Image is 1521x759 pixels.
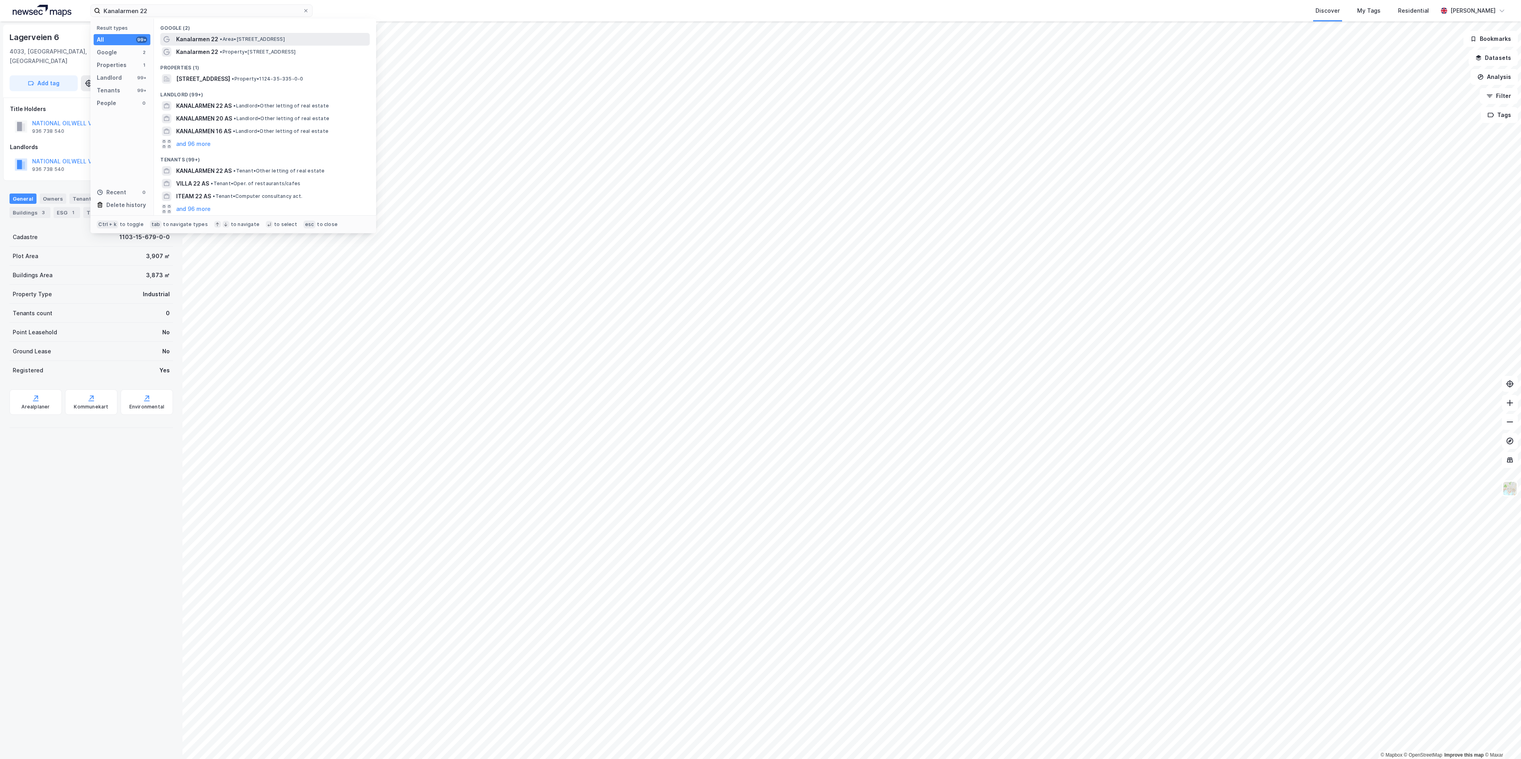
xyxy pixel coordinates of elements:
div: Residential [1398,6,1429,15]
div: 3,907 ㎡ [146,251,170,261]
button: Datasets [1469,50,1518,66]
div: Lagerveien 6 [10,31,61,44]
div: Industrial [143,289,170,299]
div: 99+ [136,87,147,94]
div: esc [303,220,316,228]
div: 936 738 540 [32,128,64,134]
div: All [97,35,104,44]
span: ITEAM 22 AS [176,192,211,201]
span: Property • [STREET_ADDRESS] [220,49,296,55]
span: Landlord • Other letting of real estate [234,115,329,122]
div: 99+ [136,75,147,81]
img: Z [1502,481,1517,496]
span: • [233,168,236,174]
div: Google (2) [154,19,376,33]
span: • [233,103,236,109]
div: 1 [69,209,77,217]
div: Owners [40,194,66,204]
div: 2 [141,49,147,56]
div: Title Holders [10,104,173,114]
button: Analysis [1471,69,1518,85]
span: KANALARMEN 20 AS [176,114,232,123]
div: to navigate [231,221,259,228]
div: 4033, [GEOGRAPHIC_DATA], [GEOGRAPHIC_DATA] [10,47,112,66]
div: Property Type [13,289,52,299]
div: [PERSON_NAME] [1450,6,1496,15]
div: General [10,194,36,204]
div: Landlords [10,142,173,152]
span: Tenant • Oper. of restaurants/cafes [211,180,300,187]
button: Bookmarks [1463,31,1518,47]
div: Recent [97,188,126,197]
div: Buildings Area [13,270,52,280]
div: 99+ [136,36,147,43]
div: Point Leasehold [13,328,57,337]
span: Tenant • Computer consultancy act. [213,193,302,199]
span: • [213,193,215,199]
div: Landlord [97,73,122,82]
div: 0 [166,309,170,318]
div: Kommunekart [74,404,108,410]
div: Tenants [97,86,120,95]
div: Tenants [69,194,98,204]
div: Result types [97,25,150,31]
div: Buildings [10,207,50,218]
span: VILLA 22 AS [176,179,209,188]
span: KANALARMEN 16 AS [176,126,231,136]
button: Add tag [10,75,78,91]
a: OpenStreetMap [1404,752,1442,758]
div: No [162,328,170,337]
div: Google [97,48,117,57]
div: 3,873 ㎡ [146,270,170,280]
span: [STREET_ADDRESS] [176,74,230,84]
div: Properties [97,60,127,70]
div: to select [274,221,297,228]
img: logo.a4113a55bc3d86da70a041830d287a7e.svg [13,5,71,17]
span: • [234,115,236,121]
button: Tags [1481,107,1518,123]
div: My Tags [1357,6,1381,15]
iframe: Chat Widget [1481,721,1521,759]
div: Tenants (99+) [154,150,376,165]
button: Filter [1480,88,1518,104]
div: Landlord (99+) [154,85,376,100]
div: Delete history [106,200,146,210]
div: Yes [159,366,170,375]
div: 1103-15-679-0-0 [119,232,170,242]
div: ESG [54,207,80,218]
div: tab [150,220,162,228]
div: 1 [141,62,147,68]
div: to close [317,221,338,228]
a: Mapbox [1381,752,1402,758]
div: Ground Lease [13,347,51,356]
div: No [162,347,170,356]
div: 3 [39,209,47,217]
span: Property • 1124-35-335-0-0 [232,76,303,82]
span: • [233,128,235,134]
a: Improve this map [1444,752,1484,758]
span: KANALARMEN 22 AS [176,166,232,176]
div: Registered [13,366,43,375]
span: Kanalarmen 22 [176,34,218,44]
span: • [211,180,213,186]
span: Kanalarmen 22 [176,47,218,57]
span: KANALARMEN 22 AS [176,101,232,111]
div: to toggle [120,221,144,228]
span: • [232,76,234,82]
div: 0 [141,189,147,195]
div: People [97,98,116,108]
span: • [220,36,222,42]
div: Discover [1316,6,1340,15]
div: Ctrl + k [97,220,118,228]
div: Cadastre [13,232,38,242]
span: • [220,49,222,55]
span: Tenant • Other letting of real estate [233,168,325,174]
div: to navigate types [163,221,207,228]
input: Search by address, cadastre, landlords, tenants or people [100,5,303,17]
div: Environmental [129,404,165,410]
span: Landlord • Other letting of real estate [233,103,329,109]
div: Arealplaner [21,404,50,410]
div: 936 738 540 [32,166,64,172]
div: Properties (1) [154,58,376,73]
